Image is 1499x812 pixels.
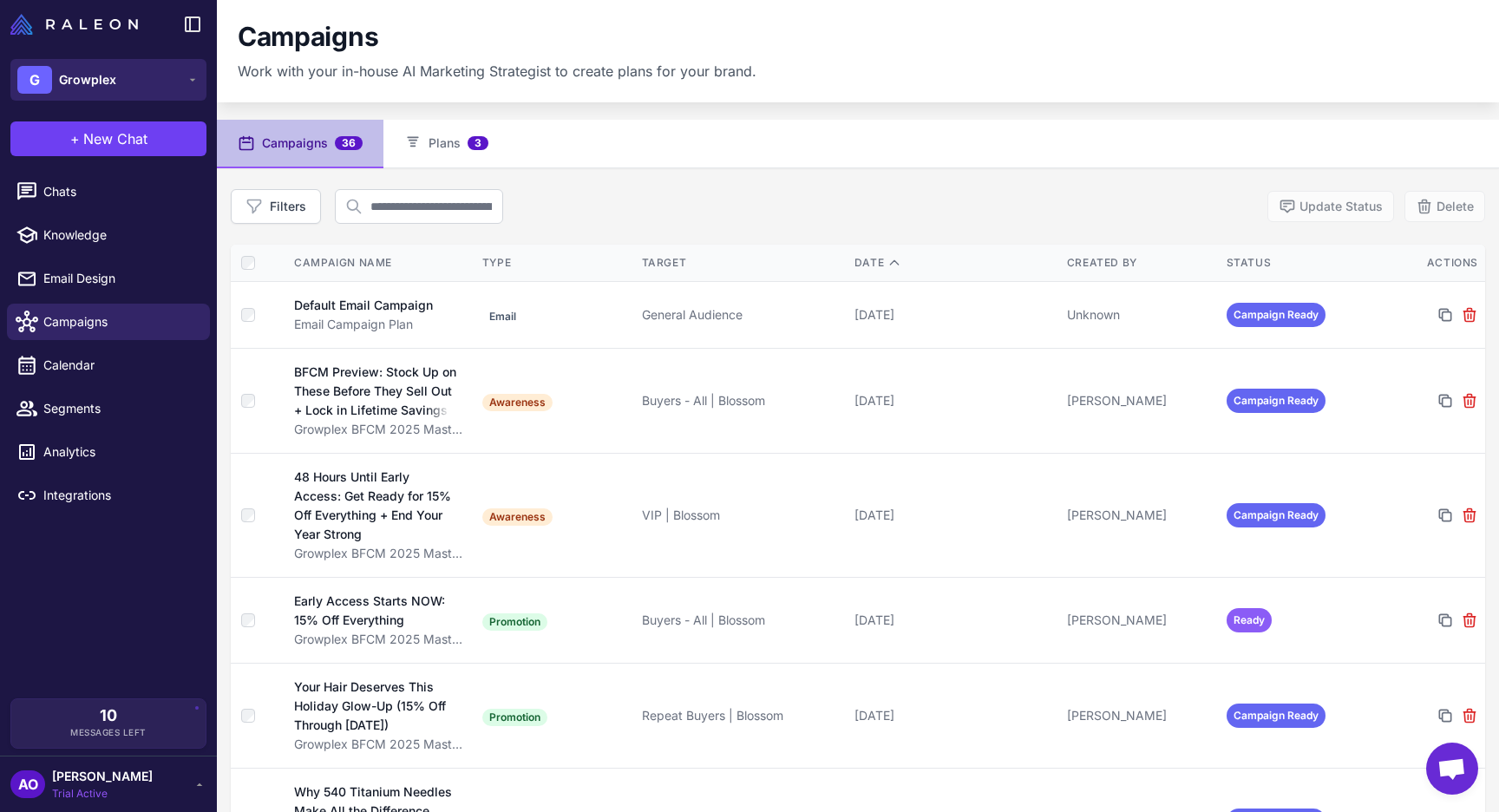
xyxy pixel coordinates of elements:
[482,613,547,631] span: Promotion
[642,391,841,410] div: Buyers - All | Blossom
[642,506,841,525] div: VIP | Blossom
[83,128,147,149] span: New Chat
[52,767,153,786] span: [PERSON_NAME]
[10,770,45,798] div: AO
[1067,706,1213,725] div: [PERSON_NAME]
[217,120,383,168] button: Campaigns36
[7,260,210,297] a: Email Design
[854,305,1053,324] div: [DATE]
[294,678,455,735] div: Your Hair Deserves This Holiday Glow-Up (15% Off Through [DATE])
[59,70,116,89] span: Growplex
[7,217,210,253] a: Knowledge
[482,508,553,526] span: Awareness
[335,136,363,150] span: 36
[43,269,196,288] span: Email Design
[70,726,147,739] span: Messages Left
[10,14,145,35] a: Raleon Logo
[294,630,465,649] div: Growplex BFCM 2025 Master Calendar - Final
[10,14,138,35] img: Raleon Logo
[43,182,196,201] span: Chats
[1067,611,1213,630] div: [PERSON_NAME]
[1267,191,1394,222] button: Update Status
[294,315,465,334] div: Email Campaign Plan
[1227,389,1326,413] span: Campaign Ready
[7,477,210,514] a: Integrations
[1227,303,1326,327] span: Campaign Ready
[854,391,1053,410] div: [DATE]
[10,59,206,101] button: GGrowplex
[1067,506,1213,525] div: [PERSON_NAME]
[7,304,210,340] a: Campaigns
[854,706,1053,725] div: [DATE]
[642,706,841,725] div: Repeat Buyers | Blossom
[7,174,210,210] a: Chats
[1378,245,1485,282] th: Actions
[43,356,196,375] span: Calendar
[1067,255,1213,271] div: Created By
[642,611,841,630] div: Buyers - All | Blossom
[383,120,509,168] button: Plans3
[1404,191,1485,222] button: Delete
[482,394,553,411] span: Awareness
[1227,255,1372,271] div: Status
[294,544,465,563] div: Growplex BFCM 2025 Master Calendar - Final
[231,189,321,224] button: Filters
[7,347,210,383] a: Calendar
[854,255,1053,271] div: Date
[52,786,153,802] span: Trial Active
[294,363,456,420] div: BFCM Preview: Stock Up on These Before They Sell Out + Lock in Lifetime Savings
[294,735,465,754] div: Growplex BFCM 2025 Master Calendar - Final
[43,442,196,462] span: Analytics
[100,708,117,724] span: 10
[1227,704,1326,728] span: Campaign Ready
[294,468,456,544] div: 48 Hours Until Early Access: Get Ready for 15% Off Everything + End Your Year Strong
[43,312,196,331] span: Campaigns
[70,128,80,149] span: +
[1426,743,1478,795] div: Open chat
[1067,391,1213,410] div: [PERSON_NAME]
[43,399,196,418] span: Segments
[468,136,488,150] span: 3
[294,420,465,439] div: Growplex BFCM 2025 Master Calendar - Final
[1227,503,1326,527] span: Campaign Ready
[642,305,841,324] div: General Audience
[238,21,378,54] h1: Campaigns
[43,486,196,505] span: Integrations
[294,296,433,315] div: Default Email Campaign
[10,121,206,156] button: +New Chat
[1227,608,1272,632] span: Ready
[17,66,52,94] div: G
[294,592,453,630] div: Early Access Starts NOW: 15% Off Everything
[7,390,210,427] a: Segments
[1067,305,1213,324] div: Unknown
[294,255,465,271] div: Campaign Name
[854,506,1053,525] div: [DATE]
[238,61,756,82] p: Work with your in-house AI Marketing Strategist to create plans for your brand.
[482,308,523,325] span: Email
[642,255,841,271] div: Target
[482,255,628,271] div: Type
[43,226,196,245] span: Knowledge
[482,709,547,726] span: Promotion
[7,434,210,470] a: Analytics
[854,611,1053,630] div: [DATE]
